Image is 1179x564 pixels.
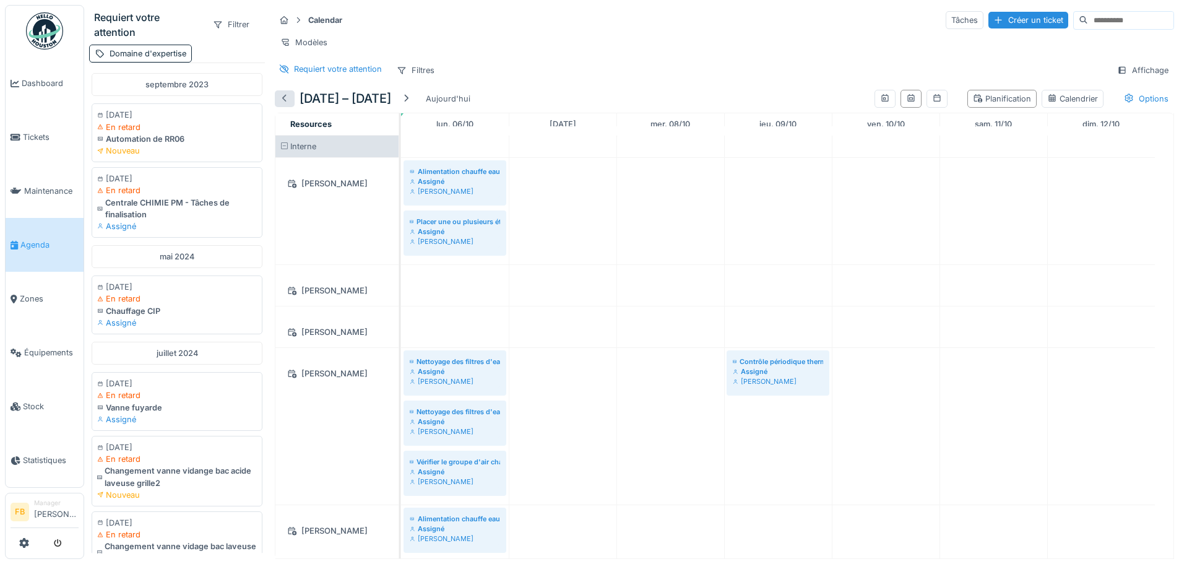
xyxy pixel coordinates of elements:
[410,367,500,376] div: Assigné
[290,142,316,151] span: Interne
[973,93,1031,105] div: Planification
[97,184,257,196] div: En retard
[97,109,257,121] div: [DATE]
[988,12,1068,28] div: Créer un ticket
[97,317,257,329] div: Assigné
[410,227,500,236] div: Assigné
[391,61,440,79] div: Filtres
[410,167,500,176] div: Alimentation chauffe eau
[410,467,500,477] div: Assigné
[733,376,823,386] div: [PERSON_NAME]
[6,110,84,164] a: Tickets
[97,145,257,157] div: Nouveau
[23,401,79,412] span: Stock
[97,402,257,414] div: Vanne fuyarde
[410,524,500,534] div: Assigné
[97,121,257,133] div: En retard
[1112,61,1174,79] div: Affichage
[410,514,500,524] div: Alimentation chauffe eau
[410,217,500,227] div: Placer une ou plusieurs étagères
[24,185,79,197] span: Maintenance
[22,77,79,89] span: Dashboard
[97,173,257,184] div: [DATE]
[92,245,262,268] div: mai 2024
[1079,116,1123,132] a: 12 octobre 2025
[97,220,257,232] div: Assigné
[97,453,257,465] div: En retard
[97,517,257,529] div: [DATE]
[11,498,79,528] a: FB Manager[PERSON_NAME]
[24,347,79,358] span: Équipements
[410,534,500,544] div: [PERSON_NAME]
[283,176,391,191] div: [PERSON_NAME]
[97,414,257,425] div: Assigné
[410,457,500,467] div: Vérifier le groupe d'air chaud en fabrication
[6,326,84,380] a: Équipements
[421,90,475,107] div: Aujourd'hui
[23,454,79,466] span: Statistiques
[410,407,500,417] div: Nettoyage des filtres d'eau glacée
[97,197,257,220] div: Centrale CHIMIE PM - Tâches de finalisation
[733,367,823,376] div: Assigné
[92,342,262,365] div: juillet 2024
[733,357,823,367] div: Contrôle périodique thermographie
[290,119,332,129] span: Resources
[303,14,347,26] strong: Calendar
[207,15,255,33] div: Filtrer
[946,11,983,29] div: Tâches
[283,324,391,340] div: [PERSON_NAME]
[433,116,477,132] a: 6 octobre 2025
[11,503,29,521] li: FB
[972,116,1015,132] a: 11 octobre 2025
[34,498,79,525] li: [PERSON_NAME]
[864,116,908,132] a: 10 octobre 2025
[410,357,500,367] div: Nettoyage des filtres d'eau glacée
[97,305,257,317] div: Chauffage CIP
[756,116,800,132] a: 9 octobre 2025
[97,378,257,389] div: [DATE]
[97,133,257,145] div: Automation de RR06
[23,131,79,143] span: Tickets
[410,186,500,196] div: [PERSON_NAME]
[283,366,391,381] div: [PERSON_NAME]
[300,91,391,106] h5: [DATE] – [DATE]
[410,176,500,186] div: Assigné
[97,389,257,401] div: En retard
[34,498,79,508] div: Manager
[410,427,500,436] div: [PERSON_NAME]
[94,10,202,40] div: Requiert votre attention
[294,63,382,75] div: Requiert votre attention
[92,73,262,96] div: septembre 2023
[410,236,500,246] div: [PERSON_NAME]
[97,441,257,453] div: [DATE]
[6,56,84,110] a: Dashboard
[1118,90,1174,108] div: Options
[97,529,257,540] div: En retard
[6,218,84,272] a: Agenda
[6,164,84,218] a: Maintenance
[410,376,500,386] div: [PERSON_NAME]
[20,293,79,305] span: Zones
[6,380,84,433] a: Stock
[410,477,500,487] div: [PERSON_NAME]
[26,12,63,50] img: Badge_color-CXgf-gQk.svg
[97,293,257,305] div: En retard
[97,489,257,501] div: Nouveau
[6,433,84,487] a: Statistiques
[97,281,257,293] div: [DATE]
[546,116,579,132] a: 7 octobre 2025
[20,239,79,251] span: Agenda
[6,272,84,326] a: Zones
[275,33,333,51] div: Modèles
[647,116,693,132] a: 8 octobre 2025
[283,283,391,298] div: [PERSON_NAME]
[410,417,500,427] div: Assigné
[97,465,257,488] div: Changement vanne vidange bac acide laveuse grille2
[283,523,391,539] div: [PERSON_NAME]
[1047,93,1098,105] div: Calendrier
[110,48,186,59] div: Domaine d'expertise
[97,540,257,564] div: Changement vanne vidage bac laveuse bassine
